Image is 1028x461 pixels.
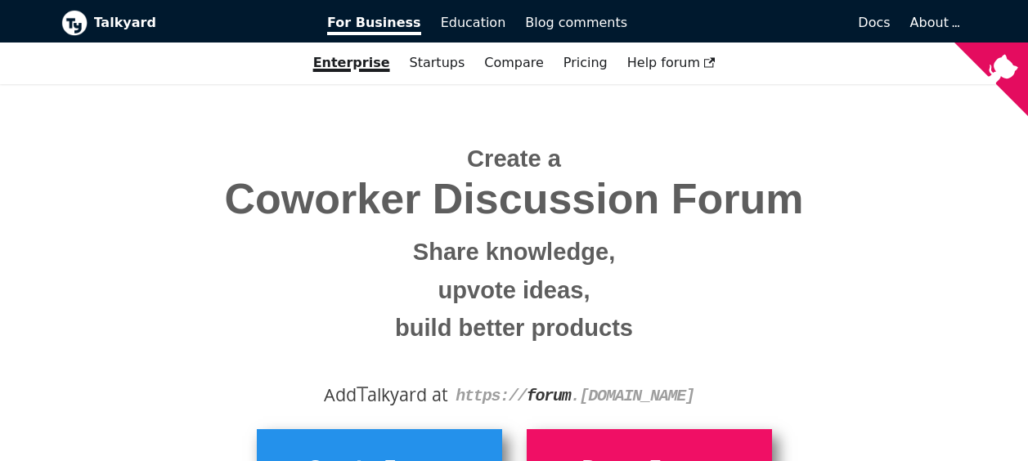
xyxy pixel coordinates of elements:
[74,176,955,222] span: Coworker Discussion Forum
[456,387,694,405] code: https:// . [DOMAIN_NAME]
[515,9,637,37] a: Blog comments
[554,49,617,77] a: Pricing
[61,10,305,36] a: Talkyard logoTalkyard
[317,9,431,37] a: For Business
[527,387,571,405] strong: forum
[617,49,725,77] a: Help forum
[357,378,368,408] span: T
[431,9,516,37] a: Education
[627,55,716,70] span: Help forum
[400,49,475,77] a: Startups
[74,233,955,271] small: Share knowledge,
[637,9,900,37] a: Docs
[94,12,305,34] b: Talkyard
[441,15,506,30] span: Education
[74,271,955,310] small: upvote ideas,
[910,15,958,30] a: About
[61,10,88,36] img: Talkyard logo
[327,15,421,35] span: For Business
[74,381,955,409] div: Add alkyard at
[303,49,400,77] a: Enterprise
[74,309,955,347] small: build better products
[484,55,544,70] a: Compare
[858,15,890,30] span: Docs
[467,145,561,172] span: Create a
[525,15,627,30] span: Blog comments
